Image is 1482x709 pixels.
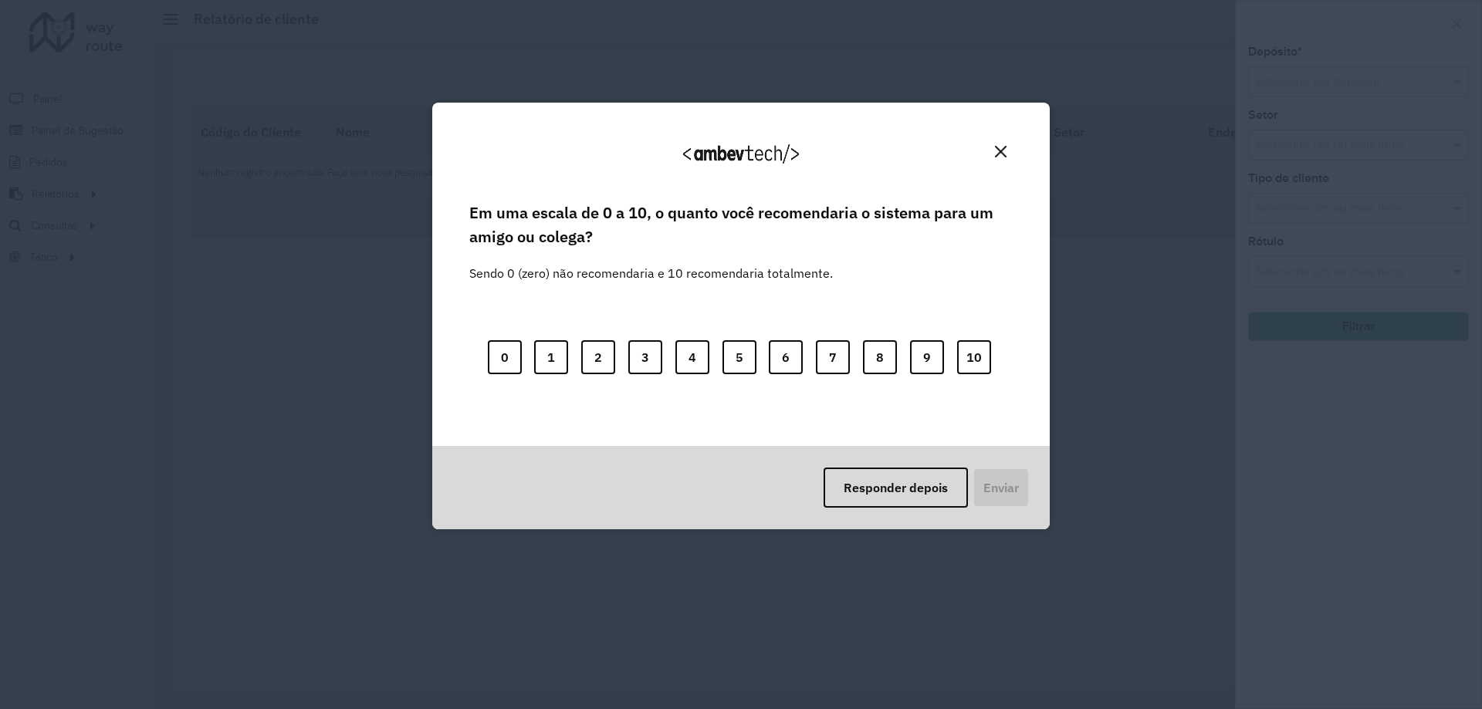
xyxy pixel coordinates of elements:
button: 8 [863,340,897,374]
button: 0 [488,340,522,374]
button: 3 [628,340,662,374]
button: 7 [816,340,850,374]
img: Logo Ambevtech [683,144,799,164]
img: Close [995,146,1007,157]
button: 1 [534,340,568,374]
button: 9 [910,340,944,374]
button: 6 [769,340,803,374]
button: 4 [675,340,709,374]
button: 10 [957,340,991,374]
button: 5 [722,340,756,374]
label: Em uma escala de 0 a 10, o quanto você recomendaria o sistema para um amigo ou colega? [469,201,1013,248]
button: 2 [581,340,615,374]
label: Sendo 0 (zero) não recomendaria e 10 recomendaria totalmente. [469,245,833,282]
button: Responder depois [824,468,968,508]
button: Close [989,140,1013,164]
